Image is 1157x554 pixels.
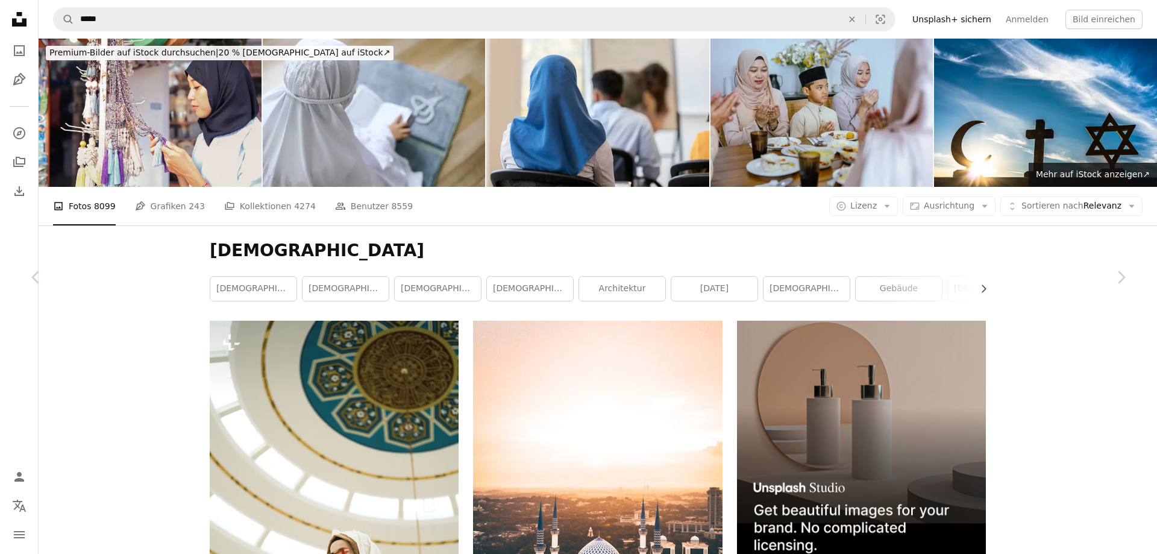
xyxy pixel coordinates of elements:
a: Fotos [7,39,31,63]
h1: [DEMOGRAPHIC_DATA] [210,240,986,262]
a: Kollektionen [7,150,31,174]
a: Unsplash+ sichern [905,10,999,29]
a: Benutzer 8559 [335,187,413,225]
button: Lizenz [829,197,898,216]
button: Löschen [839,8,865,31]
a: [DEMOGRAPHIC_DATA] [303,277,389,301]
span: Sortieren nach [1021,201,1083,210]
span: 243 [189,200,205,213]
a: Grafiken 243 [135,187,205,225]
a: [DEMOGRAPHIC_DATA] [487,277,573,301]
a: Gebäude [856,277,942,301]
a: Eine Frau in einem weißen Gewand hält ein rotes Buch in der Hand [210,502,459,513]
a: Kollektionen 4274 [224,187,316,225]
a: Entdecken [7,121,31,145]
span: Mehr auf iStock anzeigen ↗ [1036,169,1150,179]
button: Menü [7,523,31,547]
button: Unsplash suchen [54,8,74,31]
a: [DEMOGRAPHIC_DATA] [395,277,481,301]
button: Visuelle Suche [866,8,895,31]
span: 4274 [294,200,316,213]
a: Grafiken [7,68,31,92]
button: Ausrichtung [903,197,996,216]
a: [DATE] [671,277,757,301]
a: Anmelden / Registrieren [7,465,31,489]
a: Weiter [1085,219,1157,335]
a: Bisherige Downloads [7,179,31,203]
a: Anmelden [999,10,1056,29]
span: Relevanz [1021,200,1121,212]
span: Lizenz [850,201,877,210]
img: Rückansicht der Frau tragen Hijab im Klassenzimmer sitzen [486,39,709,187]
a: [DEMOGRAPHIC_DATA] Tapete [763,277,850,301]
button: Sprache [7,494,31,518]
a: [DEMOGRAPHIC_DATA] [948,277,1034,301]
form: Finden Sie Bildmaterial auf der ganzen Webseite [53,7,895,31]
span: Ausrichtung [924,201,974,210]
a: Architektur [579,277,665,301]
span: 8559 [391,200,413,213]
a: Premium-Bilder auf iStock durchsuchen|20 % [DEMOGRAPHIC_DATA] auf iStock↗ [39,39,401,68]
img: die drei Symbole des Judentums, des Christentums und des Islam [934,39,1157,187]
button: Liste nach rechts verschieben [973,277,986,301]
button: Sortieren nachRelevanz [1000,197,1143,216]
a: Mehr auf iStock anzeigen↗ [1029,163,1157,187]
a: [DEMOGRAPHIC_DATA] [210,277,296,301]
img: Hijab-Frau, die auf dem traditionellen Markt einkauft [39,39,262,187]
button: Bild einreichen [1065,10,1143,29]
img: Gemeinsam im Glauben: Das Eid-Gebet einer malaiischen muslimischen Familie [710,39,933,187]
a: Blaue Moschee, Türkei zur goldenen Stunde [473,537,722,547]
img: Reading Quran [263,39,486,187]
span: Premium-Bilder auf iStock durchsuchen | [49,48,219,57]
span: 20 % [DEMOGRAPHIC_DATA] auf iStock ↗ [49,48,390,57]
